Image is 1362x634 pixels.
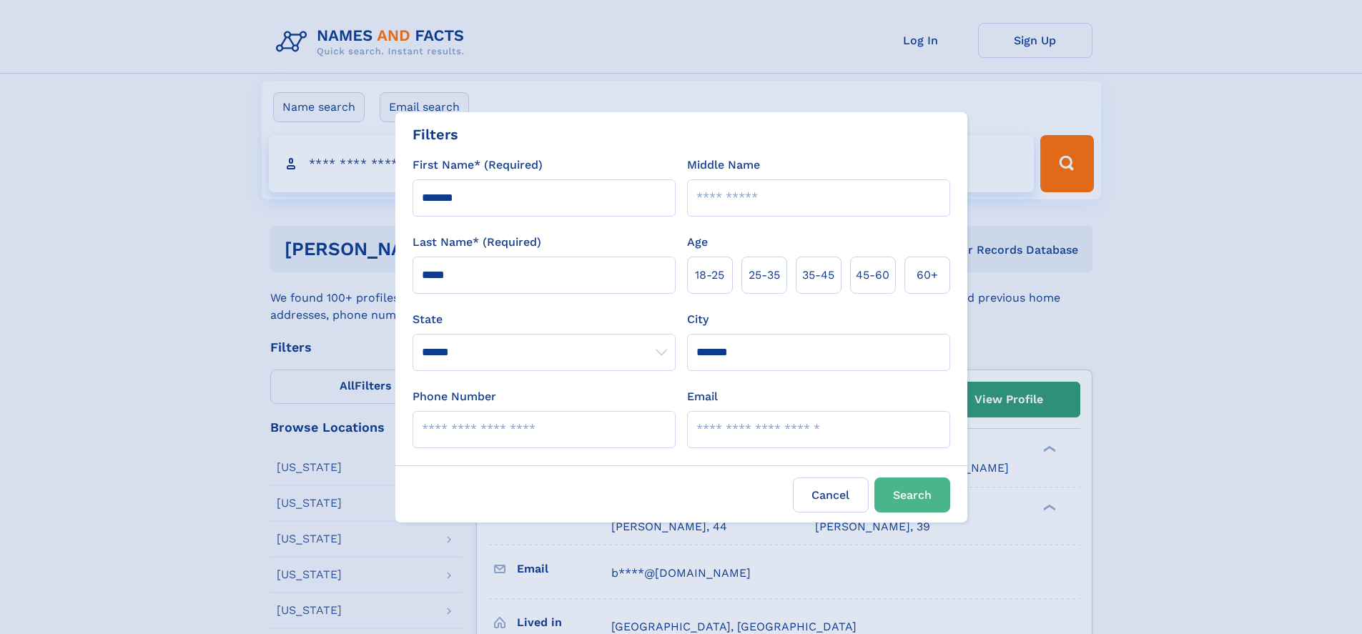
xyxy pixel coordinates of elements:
[413,388,496,405] label: Phone Number
[874,477,950,512] button: Search
[413,234,541,251] label: Last Name* (Required)
[749,267,780,284] span: 25‑35
[413,311,676,328] label: State
[687,311,709,328] label: City
[695,267,724,284] span: 18‑25
[413,157,543,174] label: First Name* (Required)
[856,267,889,284] span: 45‑60
[917,267,938,284] span: 60+
[687,388,718,405] label: Email
[413,124,458,145] div: Filters
[687,157,760,174] label: Middle Name
[802,267,834,284] span: 35‑45
[793,477,869,512] label: Cancel
[687,234,708,251] label: Age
